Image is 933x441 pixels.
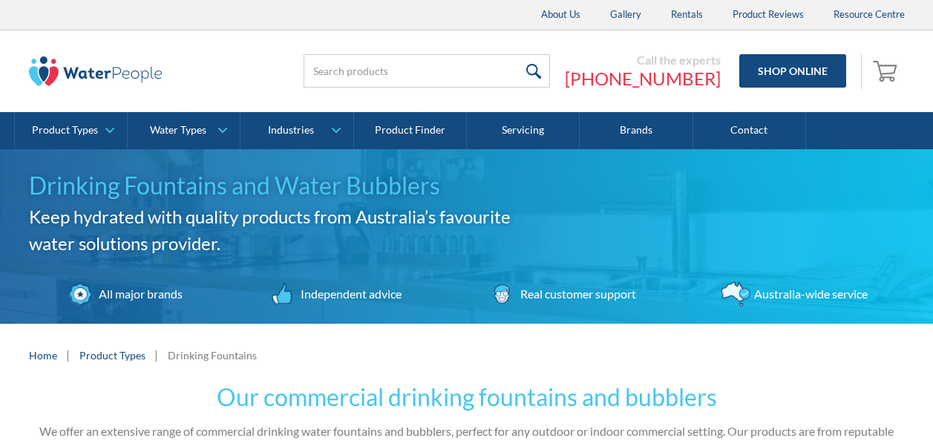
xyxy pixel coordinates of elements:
[467,112,580,149] a: Servicing
[79,347,145,363] a: Product Types
[297,285,402,303] div: Independent advice
[565,53,721,68] div: Call the experts
[354,112,467,149] a: Product Finder
[153,346,160,364] div: |
[565,68,721,90] a: [PHONE_NUMBER]
[873,59,901,82] img: shopping cart
[750,285,868,303] div: Australia-wide service
[580,112,693,149] a: Brands
[95,285,183,303] div: All major brands
[693,112,806,149] a: Contact
[32,124,98,137] div: Product Types
[304,54,550,88] input: Search products
[29,379,905,415] h2: Our commercial drinking fountains and bubblers
[29,56,163,86] img: The Water People
[869,53,905,89] a: Open empty cart
[128,112,240,149] a: Water Types
[268,124,314,137] div: Industries
[29,203,534,257] h2: Keep hydrated with quality products from Australia’s favourite water solutions provider.
[29,347,57,363] a: Home
[240,112,353,149] a: Industries
[168,347,257,363] div: Drinking Fountains
[150,124,206,137] div: Water Types
[65,346,72,364] div: |
[739,54,846,88] a: Shop Online
[517,285,636,303] div: Real customer support
[15,112,127,149] a: Product Types
[29,168,534,203] h1: Drinking Fountains and Water Bubblers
